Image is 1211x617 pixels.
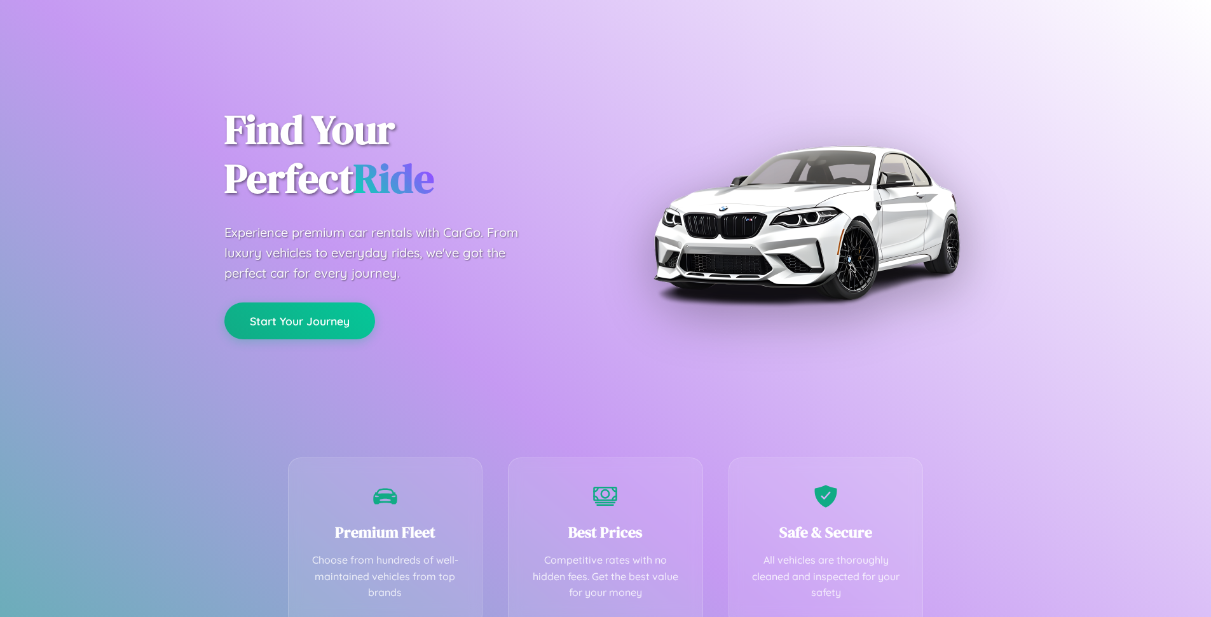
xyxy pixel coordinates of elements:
h1: Find Your Perfect [224,105,587,203]
h3: Premium Fleet [308,522,463,543]
p: All vehicles are thoroughly cleaned and inspected for your safety [748,552,904,601]
button: Start Your Journey [224,302,375,339]
p: Choose from hundreds of well-maintained vehicles from top brands [308,552,463,601]
p: Competitive rates with no hidden fees. Get the best value for your money [528,552,683,601]
img: Premium BMW car rental vehicle [647,64,965,381]
p: Experience premium car rentals with CarGo. From luxury vehicles to everyday rides, we've got the ... [224,222,542,283]
h3: Safe & Secure [748,522,904,543]
h3: Best Prices [528,522,683,543]
span: Ride [353,151,434,206]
